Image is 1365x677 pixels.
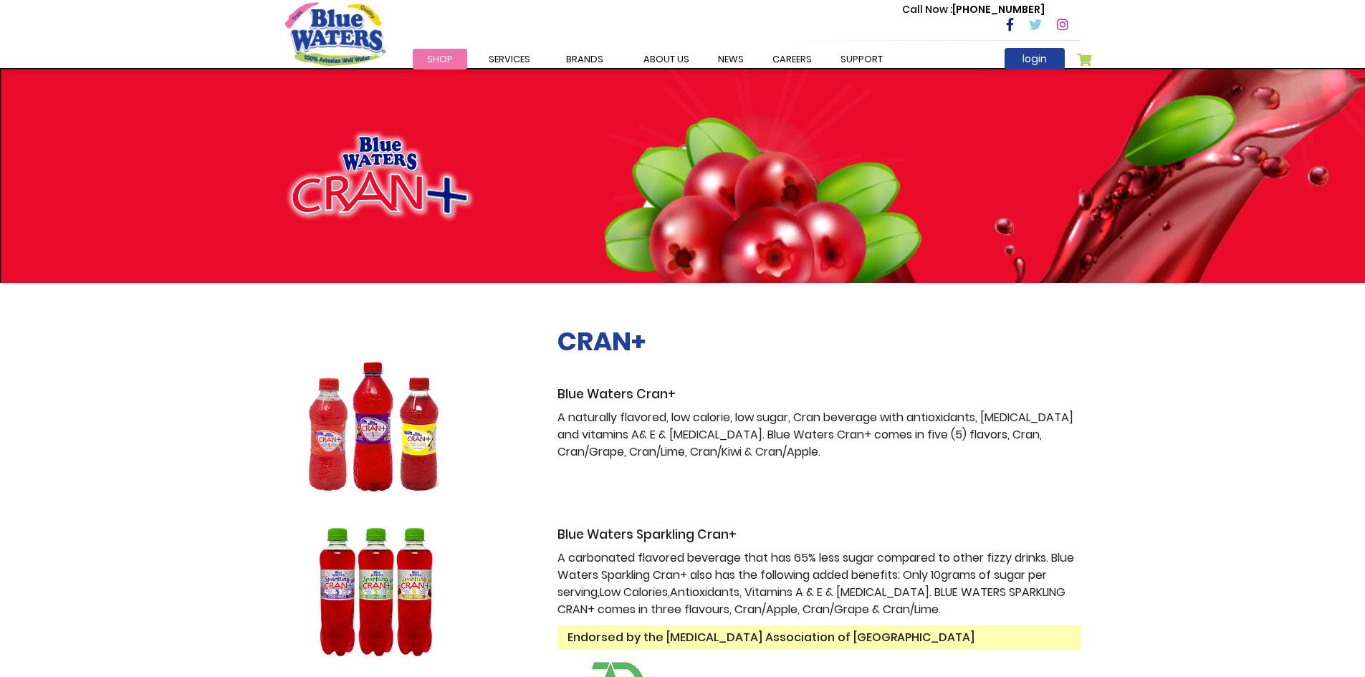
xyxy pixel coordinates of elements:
[557,387,1081,402] h3: Blue Waters Cran+
[557,527,1081,542] h3: Blue Waters Sparkling Cran+
[826,49,897,69] a: support
[557,409,1081,461] p: A naturally flavored, low calorie, low sugar, Cran beverage with antioxidants, [MEDICAL_DATA] and...
[285,2,385,65] a: store logo
[758,49,826,69] a: careers
[427,52,453,66] span: Shop
[557,625,1081,650] span: Endorsed by the [MEDICAL_DATA] Association of [GEOGRAPHIC_DATA]
[704,49,758,69] a: News
[557,326,1081,357] h2: CRAN+
[902,2,1045,17] p: [PHONE_NUMBER]
[566,52,603,66] span: Brands
[557,549,1081,618] p: A carbonated flavored beverage that has 65% less sugar compared to other fizzy drinks. Blue Water...
[902,2,952,16] span: Call Now :
[1005,48,1065,69] a: login
[489,52,530,66] span: Services
[629,49,704,69] a: about us
[285,527,465,657] img: Sparkling Cran 330ml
